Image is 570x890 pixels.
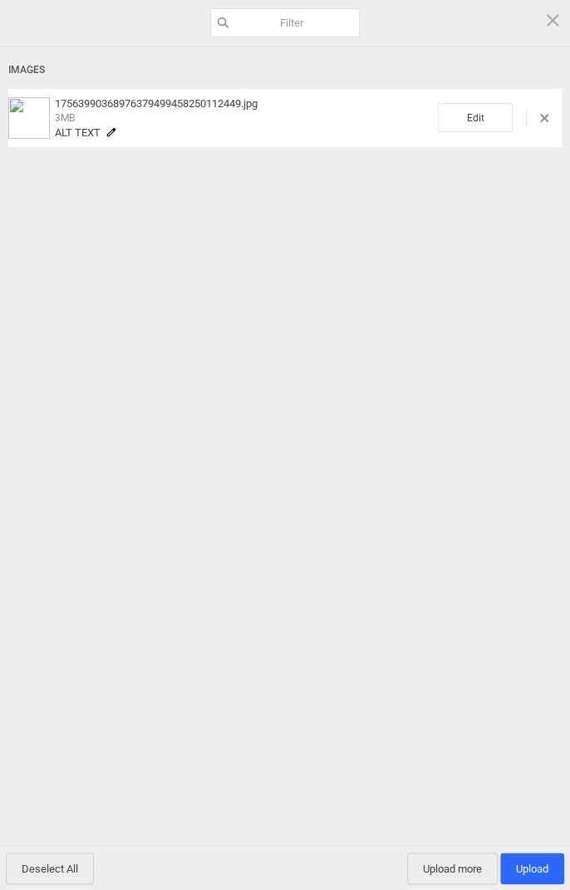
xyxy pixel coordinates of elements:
[50,97,438,139] div: 17563990368976379499458250112449.jpg
[407,853,498,884] span: Upload more
[8,97,50,139] img: 0cc9e0dc-2b56-429b-ba3c-77972c6fd17b
[6,853,94,884] span: Deselect All
[55,112,75,124] span: 3MB
[543,11,562,29] span: Click here or hit ESC to close picker
[55,126,101,139] span: Alt text
[438,103,513,132] span: Edit
[55,97,258,110] span: 17563990368976379499458250112449.jpg
[500,853,564,884] span: Upload
[516,863,548,875] span: Upload
[210,8,360,37] input: Filter
[8,55,562,86] div: Images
